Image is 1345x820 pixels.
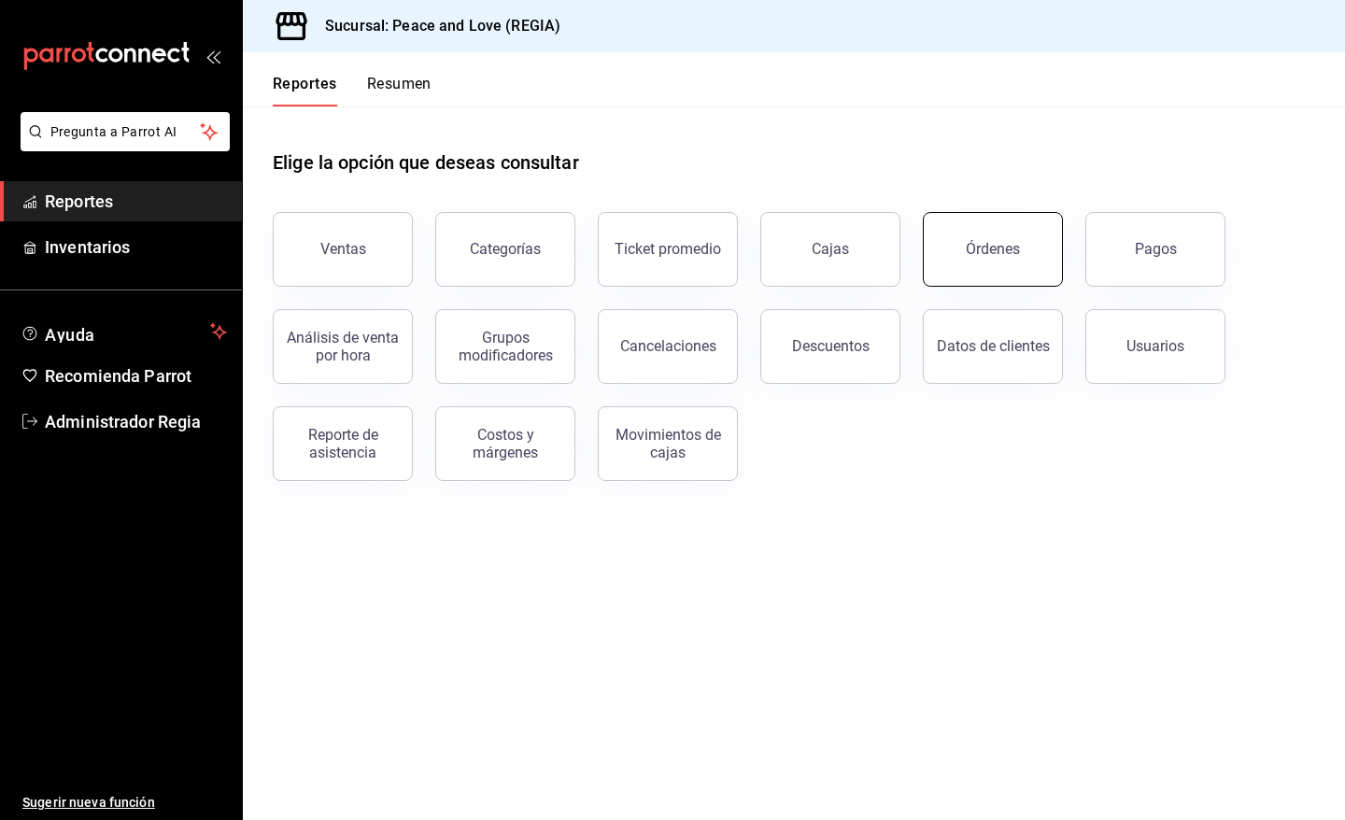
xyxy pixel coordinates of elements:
div: Grupos modificadores [447,329,563,364]
button: Usuarios [1085,309,1225,384]
button: Resumen [367,75,432,106]
button: Datos de clientes [923,309,1063,384]
span: Sugerir nueva función [22,793,227,813]
button: Pregunta a Parrot AI [21,112,230,151]
div: Costos y márgenes [447,426,563,461]
button: Órdenes [923,212,1063,287]
span: Administrador Regia [45,409,227,434]
span: Recomienda Parrot [45,363,227,389]
span: Reportes [45,189,227,214]
button: Pagos [1085,212,1225,287]
div: Descuentos [792,337,870,355]
button: Ventas [273,212,413,287]
button: Reporte de asistencia [273,406,413,481]
div: Categorías [470,240,541,258]
button: Ticket promedio [598,212,738,287]
div: Ventas [320,240,366,258]
a: Cajas [760,212,900,287]
button: Movimientos de cajas [598,406,738,481]
div: Usuarios [1126,337,1184,355]
button: Descuentos [760,309,900,384]
button: Categorías [435,212,575,287]
div: Ticket promedio [615,240,721,258]
div: Movimientos de cajas [610,426,726,461]
div: Cajas [812,238,850,261]
div: Órdenes [966,240,1020,258]
button: open_drawer_menu [205,49,220,64]
span: Pregunta a Parrot AI [50,122,201,142]
h1: Elige la opción que deseas consultar [273,148,579,177]
button: Análisis de venta por hora [273,309,413,384]
h3: Sucursal: Peace and Love (REGIA) [310,15,560,37]
button: Reportes [273,75,337,106]
a: Pregunta a Parrot AI [13,135,230,155]
button: Grupos modificadores [435,309,575,384]
div: Reporte de asistencia [285,426,401,461]
div: Datos de clientes [937,337,1050,355]
div: Pagos [1135,240,1177,258]
span: Inventarios [45,234,227,260]
div: Cancelaciones [620,337,716,355]
span: Ayuda [45,320,203,343]
button: Cancelaciones [598,309,738,384]
div: navigation tabs [273,75,432,106]
button: Costos y márgenes [435,406,575,481]
div: Análisis de venta por hora [285,329,401,364]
